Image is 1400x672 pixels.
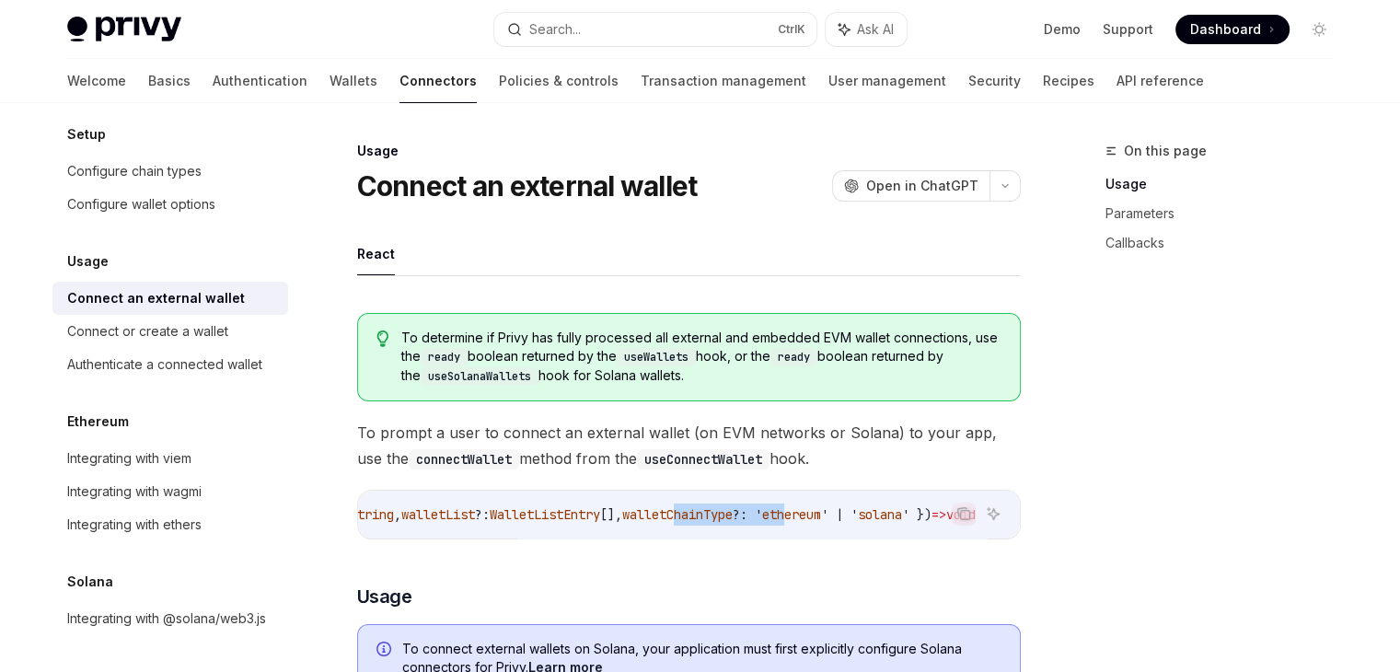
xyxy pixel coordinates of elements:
div: Configure wallet options [67,193,215,215]
div: Connect or create a wallet [67,320,228,342]
span: To determine if Privy has fully processed all external and embedded EVM wallet connections, use t... [401,329,1001,386]
div: Integrating with @solana/web3.js [67,608,266,630]
a: Connect an external wallet [52,282,288,315]
span: string [350,506,394,523]
h5: Setup [67,123,106,145]
span: ?: [475,506,490,523]
span: solana [858,506,902,523]
code: useConnectWallet [637,449,769,469]
div: Integrating with viem [67,447,191,469]
div: Search... [529,18,581,41]
code: ready [421,348,468,366]
button: Ask AI [826,13,907,46]
button: Copy the contents from the code block [952,502,976,526]
a: Parameters [1105,199,1348,228]
a: Integrating with ethers [52,508,288,541]
a: Configure wallet options [52,188,288,221]
a: Demo [1044,20,1081,39]
a: Integrating with wagmi [52,475,288,508]
a: Policies & controls [499,59,619,103]
span: => [931,506,946,523]
a: Connectors [399,59,477,103]
div: Authenticate a connected wallet [67,353,262,376]
a: Basics [148,59,191,103]
span: On this page [1124,140,1207,162]
span: To prompt a user to connect an external wallet (on EVM networks or Solana) to your app, use the m... [357,420,1021,471]
button: Toggle dark mode [1304,15,1334,44]
a: Integrating with @solana/web3.js [52,602,288,635]
span: , [394,506,401,523]
img: light logo [67,17,181,42]
button: Ask AI [981,502,1005,526]
h5: Ethereum [67,411,129,433]
a: Integrating with viem [52,442,288,475]
div: Configure chain types [67,160,202,182]
span: ' }) [902,506,931,523]
span: ethereum [762,506,821,523]
span: WalletListEntry [490,506,600,523]
a: Recipes [1043,59,1094,103]
span: ' | ' [821,506,858,523]
a: Wallets [330,59,377,103]
span: [], [600,506,622,523]
h5: Usage [67,250,109,272]
a: API reference [1117,59,1204,103]
a: Security [968,59,1021,103]
a: Authentication [213,59,307,103]
code: useWallets [617,348,696,366]
h1: Connect an external wallet [357,169,698,203]
span: Dashboard [1190,20,1261,39]
button: Search...CtrlK [494,13,816,46]
button: Open in ChatGPT [832,170,989,202]
h5: Solana [67,571,113,593]
a: Transaction management [641,59,806,103]
div: Usage [357,142,1021,160]
svg: Tip [376,330,389,347]
a: Connect or create a wallet [52,315,288,348]
code: useSolanaWallets [421,367,538,386]
a: Configure chain types [52,155,288,188]
a: Authenticate a connected wallet [52,348,288,381]
span: Ctrl K [778,22,805,37]
button: React [357,232,395,275]
span: walletList [401,506,475,523]
code: ready [770,348,817,366]
svg: Info [376,642,395,660]
span: Ask AI [857,20,894,39]
span: Open in ChatGPT [866,177,978,195]
span: Usage [357,584,412,609]
a: Support [1103,20,1153,39]
span: void [946,506,976,523]
a: User management [828,59,946,103]
a: Welcome [67,59,126,103]
a: Callbacks [1105,228,1348,258]
a: Usage [1105,169,1348,199]
div: Connect an external wallet [67,287,245,309]
span: ?: ' [733,506,762,523]
div: Integrating with wagmi [67,481,202,503]
code: connectWallet [409,449,519,469]
span: walletChainType [622,506,733,523]
a: Dashboard [1175,15,1290,44]
div: Integrating with ethers [67,514,202,536]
